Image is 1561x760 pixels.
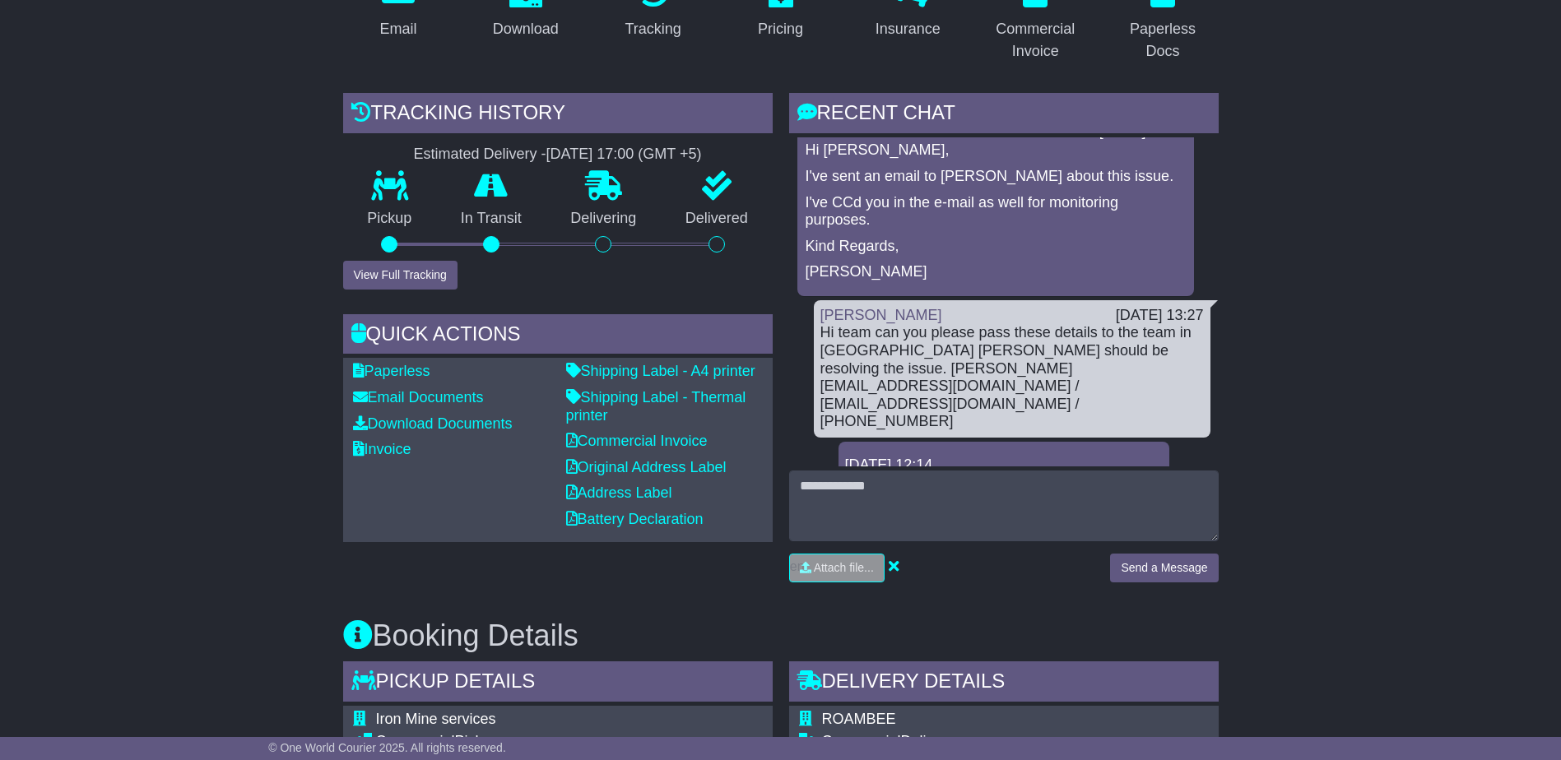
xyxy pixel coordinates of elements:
[379,18,416,40] div: Email
[661,210,773,228] p: Delivered
[804,123,948,139] a: To Be Collected Team
[806,263,1186,281] p: [PERSON_NAME]
[1118,18,1208,63] div: Paperless Docs
[566,459,727,475] a: Original Address Label
[789,661,1219,706] div: Delivery Details
[806,141,1186,160] p: Hi [PERSON_NAME],
[566,484,672,501] a: Address Label
[546,210,662,228] p: Delivering
[566,511,704,527] a: Battery Declaration
[343,261,458,290] button: View Full Tracking
[758,18,803,40] div: Pricing
[546,146,702,164] div: [DATE] 17:00 (GMT +5)
[268,741,506,754] span: © One World Courier 2025. All rights reserved.
[820,324,1204,431] div: Hi team can you please pass these details to the team in [GEOGRAPHIC_DATA] [PERSON_NAME] should b...
[1116,307,1204,325] div: [DATE] 13:27
[566,363,755,379] a: Shipping Label - A4 printer
[376,711,496,727] span: Iron Mine services
[353,363,430,379] a: Paperless
[806,194,1186,229] p: I've CCd you in the e-mail as well for monitoring purposes.
[376,733,644,751] div: Pickup
[343,661,773,706] div: Pickup Details
[806,238,1186,256] p: Kind Regards,
[1110,554,1218,582] button: Send a Message
[353,389,484,405] a: Email Documents
[343,619,1219,652] h3: Booking Details
[822,711,896,727] span: ROAMBEE
[343,314,773,359] div: Quick Actions
[789,93,1219,137] div: RECENT CHAT
[566,433,708,449] a: Commercial Invoice
[436,210,546,228] p: In Transit
[845,456,1163,475] div: [DATE] 12:14
[353,441,411,457] a: Invoice
[343,146,773,164] div: Estimated Delivery -
[376,733,455,749] span: Commercial
[625,18,681,40] div: Tracking
[806,168,1186,186] p: I've sent an email to [PERSON_NAME] about this issue.
[343,93,773,137] div: Tracking history
[566,389,746,424] a: Shipping Label - Thermal printer
[343,210,437,228] p: Pickup
[822,733,901,749] span: Commercial
[820,307,942,323] a: [PERSON_NAME]
[353,415,513,432] a: Download Documents
[991,18,1080,63] div: Commercial Invoice
[493,18,559,40] div: Download
[822,733,1139,751] div: Delivery
[876,18,941,40] div: Insurance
